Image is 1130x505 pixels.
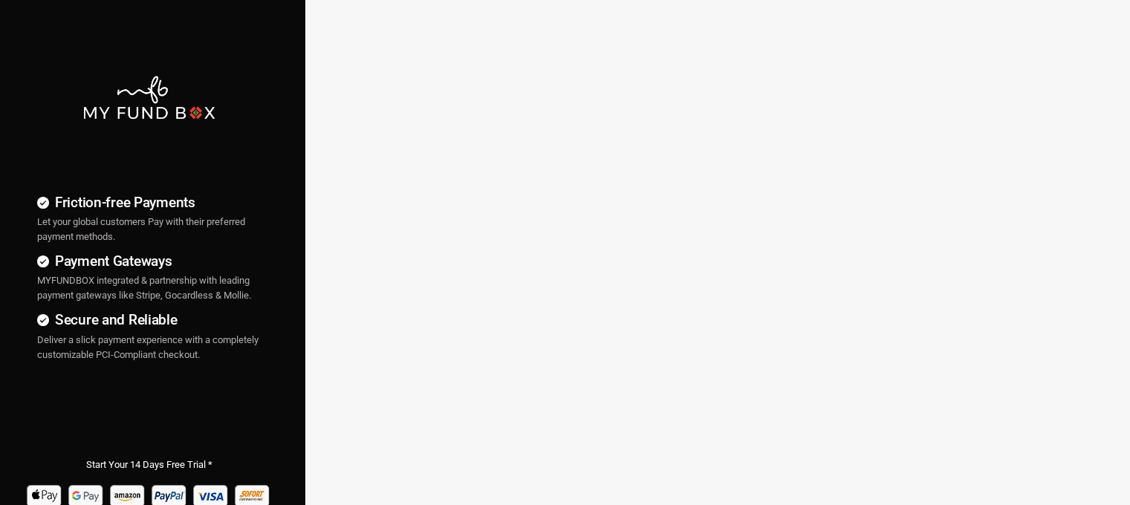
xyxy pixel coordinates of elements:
[37,216,245,242] span: Let your global customers Pay with their preferred payment methods.
[82,74,216,121] img: mfbwhite.png
[37,250,261,272] h4: Payment Gateways
[37,334,259,360] span: Deliver a slick payment experience with a completely customizable PCI-Compliant checkout.
[37,275,251,301] span: MYFUNDBOX integrated & partnership with leading payment gateways like Stripe, Gocardless & Mollie.
[37,192,261,213] h4: Friction-free Payments
[37,309,261,330] h4: Secure and Reliable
